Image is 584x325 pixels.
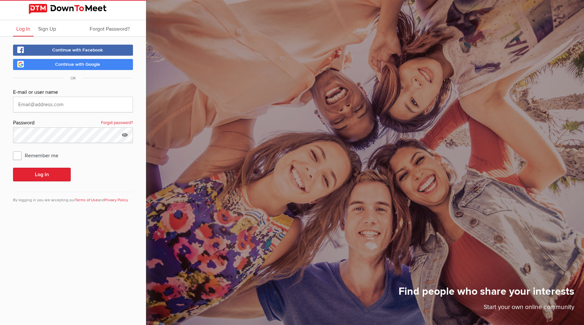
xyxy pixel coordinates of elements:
a: Forgot password? [101,119,133,127]
span: Continue with Google [55,62,100,67]
span: Log In [16,26,30,32]
button: Log In [13,168,71,181]
input: Email@address.com [13,97,133,112]
h1: Find people who share your interests [399,285,574,303]
a: Privacy Policy [104,198,128,203]
span: Continue with Facebook [52,47,103,53]
a: Continue with Facebook [13,45,133,56]
a: Log In [13,20,34,36]
span: OR [64,76,82,81]
a: Continue with Google [13,59,133,70]
span: Remember me [13,149,65,161]
img: DownToMeet [29,4,117,14]
span: Sign Up [38,26,56,32]
div: Password [13,119,133,127]
div: E-mail or user name [13,88,133,97]
a: Forgot Password? [86,20,133,36]
p: Start your own online community [399,303,574,315]
span: Forgot Password? [90,26,130,32]
div: By logging in you are accepting our and [13,192,133,203]
a: Sign Up [35,20,59,36]
a: Terms of Use [75,198,98,203]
